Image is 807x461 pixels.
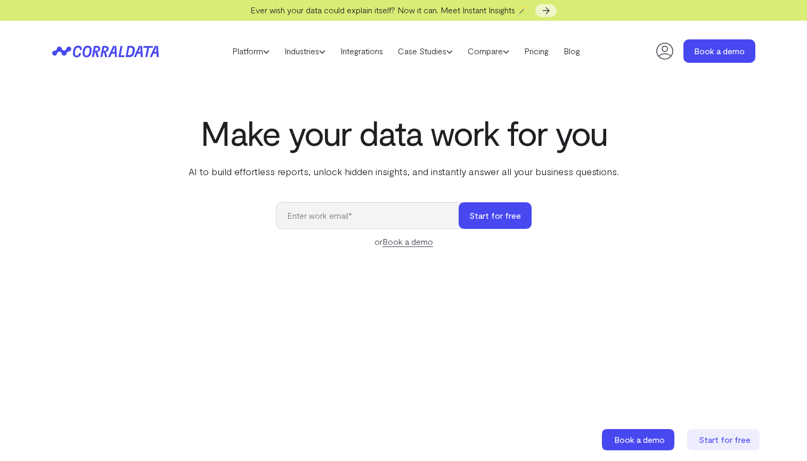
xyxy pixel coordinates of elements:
span: Start for free [699,434,751,444]
a: Platform [225,43,277,59]
span: Ever wish your data could explain itself? Now it can. Meet Instant Insights 🪄 [250,5,528,15]
a: Case Studies [390,43,460,59]
p: AI to build effortless reports, unlock hidden insights, and instantly answer all your business qu... [186,164,621,178]
a: Integrations [333,43,390,59]
a: Book a demo [602,429,676,450]
a: Book a demo [683,39,755,63]
a: Industries [277,43,333,59]
div: or [276,235,532,248]
a: Blog [556,43,588,59]
a: Pricing [517,43,556,59]
a: Compare [460,43,517,59]
a: Book a demo [382,236,433,247]
span: Book a demo [614,434,665,444]
a: Start for free [687,429,762,450]
input: Enter work email* [276,202,469,229]
button: Start for free [459,202,532,229]
h1: Make your data work for you [186,113,621,152]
